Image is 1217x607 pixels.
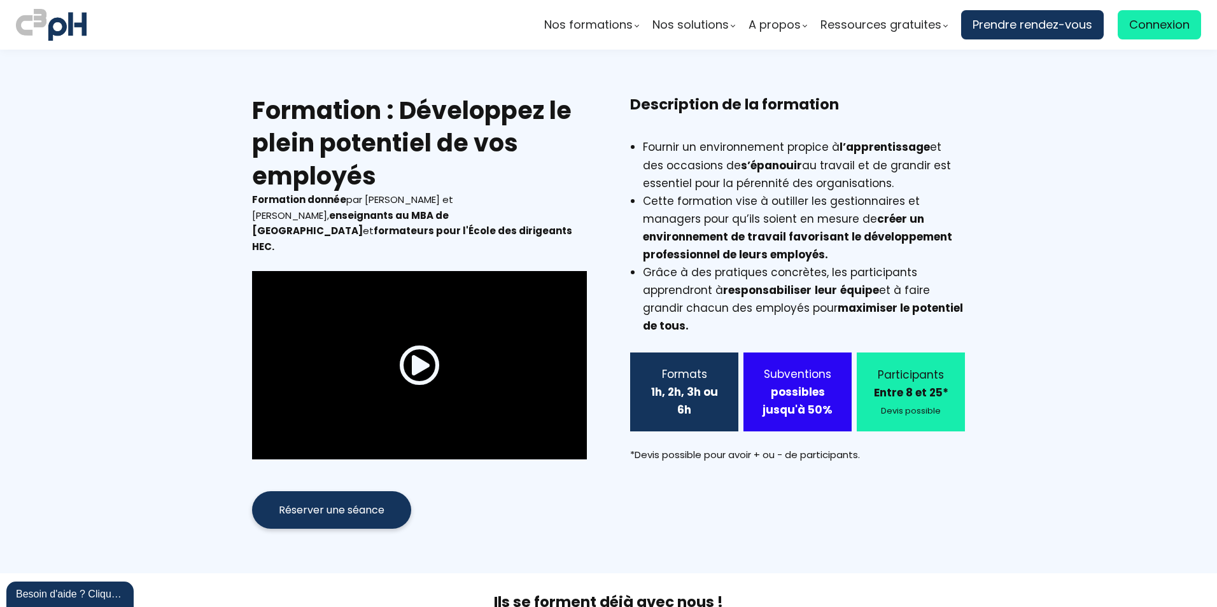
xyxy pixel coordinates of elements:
[820,15,941,34] span: Ressources gratuites
[815,283,837,298] strong: leur
[840,139,930,155] strong: l’apprentissage
[961,10,1104,39] a: Prendre rendez-vous
[6,579,136,607] iframe: chat widget
[759,365,836,383] div: Subventions
[973,15,1092,34] span: Prendre rendez-vous
[252,192,587,255] div: par [PERSON_NAME] et [PERSON_NAME], et
[1129,15,1190,34] span: Connexion
[741,158,802,173] strong: s’épanouir
[1118,10,1201,39] a: Connexion
[252,193,346,206] b: Formation donnée
[630,94,965,135] h3: Description de la formation
[643,211,952,262] strong: créer un environnement de travail favorisant le développement professionnel de leurs employés.
[16,6,87,43] img: logo C3PH
[630,447,965,463] div: *Devis possible pour avoir + ou - de participants.
[723,283,812,298] strong: responsabiliser
[252,94,587,192] h2: Formation : Développez le plein potentiel de vos employés
[763,384,833,417] strong: possibles jusqu'à 50%
[873,366,949,384] div: Participants
[643,192,965,263] li: Cette formation vise à outiller les gestionnaires et managers pour qu’ils soient en mesure de
[252,209,449,238] b: enseignants au MBA de [GEOGRAPHIC_DATA]
[652,15,729,34] span: Nos solutions
[874,385,948,400] b: Entre 8 et 25*
[643,263,965,335] li: Grâce à des pratiques concrètes, les participants apprendront à et à faire grandir chacun des emp...
[840,283,879,298] strong: équipe
[749,15,801,34] span: A propos
[873,404,949,418] div: Devis possible
[643,300,963,333] strong: maximiser le potentiel de tous.
[279,502,384,518] span: Réserver une séance
[252,491,411,529] button: Réserver une séance
[646,365,722,383] div: Formats
[544,15,633,34] span: Nos formations
[643,138,965,192] li: Fournir un environnement propice à et des occasions de au travail et de grandir est essentiel pou...
[651,384,718,417] b: 1h, 2h, 3h ou 6h
[252,224,572,253] b: formateurs pour l'École des dirigeants HEC.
